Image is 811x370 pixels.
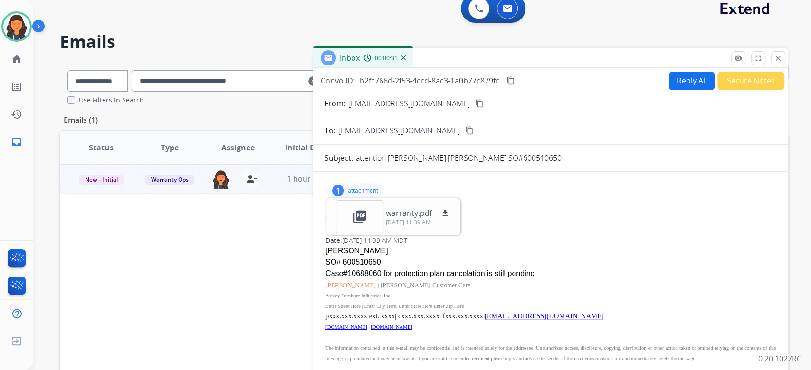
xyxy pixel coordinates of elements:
[332,185,344,196] div: 1
[325,213,776,222] div: From:
[325,345,776,361] span: The information contained in this e-mail may be confidential and is intended solely for the addre...
[669,72,715,90] button: Reply All
[356,152,562,164] p: attention [PERSON_NAME] [PERSON_NAME] SO#600510650
[325,312,329,320] b: p
[3,13,30,40] img: avatar
[483,312,485,320] b: |
[324,152,353,164] p: Subject:
[286,174,325,184] span: 1 hour ago
[325,224,776,234] div: To:
[325,324,367,330] a: [DOMAIN_NAME]
[375,55,398,62] span: 00:00:31
[325,268,776,279] div: Case#10688060 for protection plan cancelation is still pending
[321,75,355,86] p: Convo ID:
[60,114,102,126] p: Emails (1)
[338,125,460,136] span: [EMAIL_ADDRESS][DOMAIN_NAME]
[475,99,484,108] mat-icon: content_copy
[11,54,22,65] mat-icon: home
[340,53,360,63] span: Inbox
[342,236,407,245] span: [DATE] 11:39 AM MDT
[352,209,367,224] mat-icon: picture_as_pdf
[439,312,445,320] b: | f
[378,281,471,288] b: | [PERSON_NAME] Customer Care
[325,279,776,363] p: xxx.xxx.xxxx ext. xxxx xxx.xxx.xxxx xxx.xxx.xxxx
[774,54,782,63] mat-icon: close
[325,245,776,257] div: [PERSON_NAME]
[324,125,335,136] p: To:
[60,32,788,51] h2: Emails
[506,76,515,85] mat-icon: content_copy
[395,312,401,320] b: | c
[246,173,257,185] mat-icon: person_remove
[441,209,449,217] mat-icon: download
[368,324,369,330] b: |
[465,126,474,135] mat-icon: content_copy
[221,142,255,153] span: Assignee
[79,95,144,105] label: Use Filters In Search
[758,353,801,364] p: 0.20.1027RC
[348,187,378,194] p: attachment
[386,207,432,219] p: warranty.pdf
[11,81,22,92] mat-icon: list_alt
[79,175,124,185] span: New - Initial
[325,236,776,245] div: Date:
[754,54,763,63] mat-icon: fullscreen
[325,257,776,268] div: SO# 600510650
[371,324,412,330] a: [DOMAIN_NAME]
[11,109,22,120] mat-icon: history
[308,75,318,87] mat-icon: clear
[734,54,743,63] mat-icon: remove_red_eye
[11,136,22,148] mat-icon: inbox
[211,169,230,189] img: agent-avatar
[386,219,451,226] p: [DATE] 11:39 AM
[89,142,114,153] span: Status
[325,293,464,309] b: Ashley Furniture Industries, Inc. Enter Street Here | Enter City Here, Enter State Here Enter Zip...
[325,281,376,288] b: [PERSON_NAME]
[324,98,345,109] p: From:
[485,312,604,320] a: [EMAIL_ADDRESS][DOMAIN_NAME]
[360,75,499,86] span: b2fc766d-2f53-4ccd-8ac3-1a0b77c879fc
[717,72,784,90] button: Secure Notes
[145,175,194,185] span: Warranty Ops
[285,142,327,153] span: Initial Date
[348,98,470,109] p: [EMAIL_ADDRESS][DOMAIN_NAME]
[161,142,179,153] span: Type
